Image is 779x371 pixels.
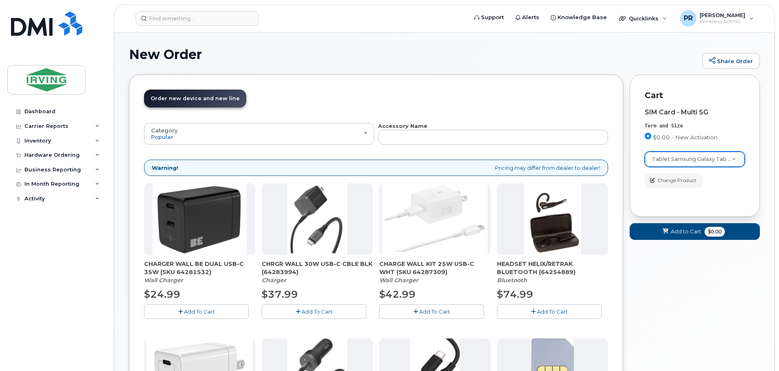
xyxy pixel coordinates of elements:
[153,183,247,255] img: CHARGER_WALL_BE_DUAL_USB-C_35W.png
[524,183,582,255] img: download.png
[262,304,366,318] button: Add To Cart
[652,156,748,162] span: Tablet Samsung Galaxy Tab Active5
[151,127,178,134] span: Category
[645,173,703,188] button: Change Product
[144,288,180,300] span: $24.99
[378,123,427,129] strong: Accessory Name
[382,183,488,255] img: CHARGE_WALL_KIT_25W_USB-C_WHT.png
[151,95,240,101] span: Order new device and new line
[302,308,333,315] span: Add To Cart
[144,277,183,284] em: Wall Charger
[653,134,718,140] span: $0.00 - New Activation
[497,260,608,284] div: HEADSET HELIX/RETRAK BLUETOOTH (64254889)
[671,228,701,235] span: Add to Cart
[379,277,418,284] em: Wall Charger
[262,288,298,300] span: $37.99
[262,260,373,284] div: CHRGR WALL 30W USB-C CBLE BLK (64283994)
[379,288,416,300] span: $42.99
[287,183,347,255] img: chrgr_wall_30w_-_blk.png
[702,53,760,69] a: Share Order
[144,123,374,144] button: Category Popular
[497,277,527,284] em: Bluetooth
[379,260,490,276] span: CHARGE WALL KIT 25W USB-C WHT (SKU 64287309)
[379,260,490,284] div: CHARGE WALL KIT 25W USB-C WHT (SKU 64287309)
[645,109,745,116] div: SIM Card - Multi 5G
[645,133,651,139] input: $0.00 - New Activation
[144,260,255,284] div: CHARGER WALL BE DUAL USB-C 35W (SKU 64281532)
[379,304,484,318] button: Add To Cart
[705,227,725,237] span: $0.00
[151,134,173,140] span: Popular
[129,47,698,61] h1: New Order
[144,260,255,276] span: CHARGER WALL BE DUAL USB-C 35W (SKU 64281532)
[645,123,745,130] div: Term and Size
[152,164,178,172] strong: Warning!
[184,308,215,315] span: Add To Cart
[645,90,745,101] p: Cart
[630,223,760,240] button: Add to Cart $0.00
[537,308,568,315] span: Add To Cart
[262,277,286,284] em: Charger
[419,308,450,315] span: Add To Cart
[262,260,373,276] span: CHRGR WALL 30W USB-C CBLE BLK (64283994)
[144,160,608,176] div: Pricing may differ from dealer to dealer!
[497,260,608,276] span: HEADSET HELIX/RETRAK BLUETOOTH (64254889)
[645,152,744,167] a: Tablet Samsung Galaxy Tab Active5
[144,304,249,318] button: Add To Cart
[657,177,696,184] span: Change Product
[497,288,533,300] span: $74.99
[497,304,602,318] button: Add To Cart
